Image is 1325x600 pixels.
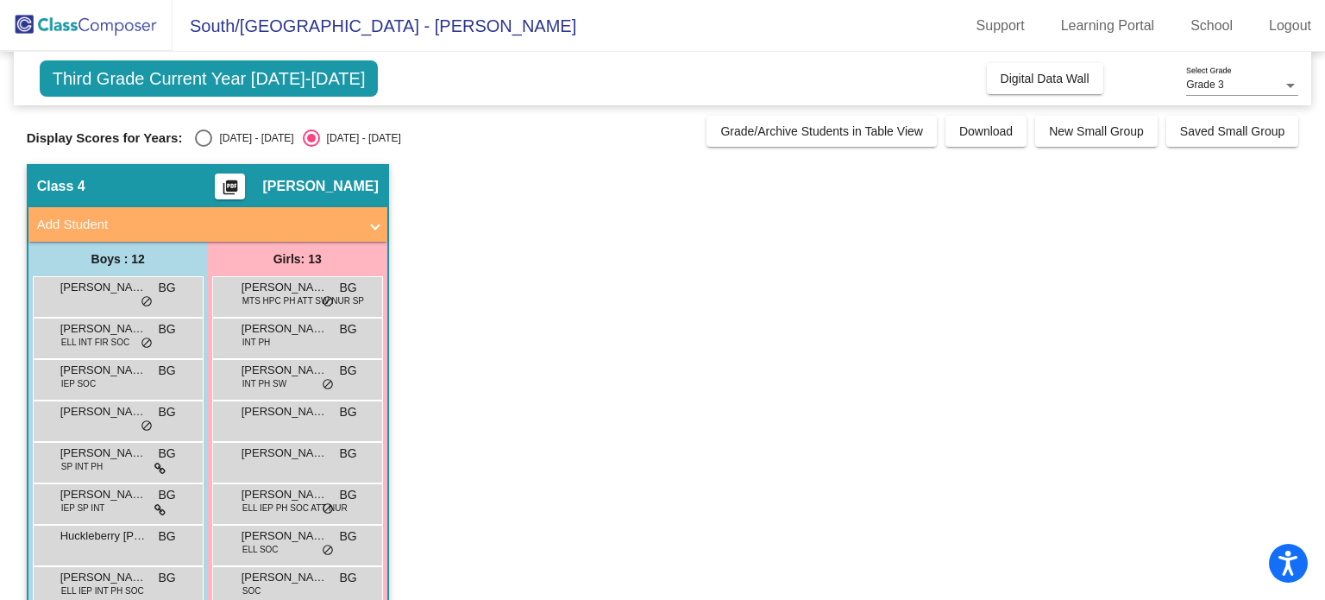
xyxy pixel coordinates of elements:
[141,420,153,433] span: do_not_disturb_alt
[208,242,387,276] div: Girls: 13
[61,377,96,390] span: IEP SOC
[37,215,358,235] mat-panel-title: Add Student
[60,527,147,545] span: Huckleberry [PERSON_NAME]
[1049,124,1144,138] span: New Small Group
[339,486,356,504] span: BG
[339,569,356,587] span: BG
[60,320,147,338] span: [PERSON_NAME] [PERSON_NAME]
[28,242,208,276] div: Boys : 12
[212,130,293,146] div: [DATE] - [DATE]
[1047,12,1169,40] a: Learning Portal
[1180,124,1284,138] span: Saved Small Group
[158,445,175,463] span: BG
[141,295,153,309] span: do_not_disturb_alt
[60,569,147,586] span: [PERSON_NAME] [PERSON_NAME]
[242,294,364,307] span: MTS HPC PH ATT SW NUR SP
[242,377,286,390] span: INT PH SW
[242,584,261,597] span: SOC
[242,336,271,349] span: INT PH
[320,130,401,146] div: [DATE] - [DATE]
[945,116,1027,147] button: Download
[27,130,183,146] span: Display Scores for Years:
[322,544,334,558] span: do_not_disturb_alt
[158,320,175,338] span: BG
[1035,116,1158,147] button: New Small Group
[720,124,923,138] span: Grade/Archive Students in Table View
[242,527,328,545] span: [PERSON_NAME]
[322,295,334,309] span: do_not_disturb_alt
[60,403,147,420] span: [PERSON_NAME]
[242,403,328,420] span: [PERSON_NAME]
[242,569,328,586] span: [PERSON_NAME]
[322,378,334,392] span: do_not_disturb_alt
[242,543,279,556] span: ELL SOC
[959,124,1013,138] span: Download
[242,279,328,296] span: [PERSON_NAME]
[242,486,328,503] span: [PERSON_NAME]
[220,179,241,203] mat-icon: picture_as_pdf
[195,129,400,147] mat-radio-group: Select an option
[339,403,356,421] span: BG
[339,527,356,546] span: BG
[339,320,356,338] span: BG
[215,174,245,199] button: Print Students Details
[706,116,937,147] button: Grade/Archive Students in Table View
[141,337,153,351] span: do_not_disturb_alt
[339,445,356,463] span: BG
[60,362,147,379] span: [PERSON_NAME]
[339,362,356,380] span: BG
[28,207,387,242] mat-expansion-panel-header: Add Student
[158,527,175,546] span: BG
[1001,72,1090,85] span: Digital Data Wall
[60,486,147,503] span: [PERSON_NAME]
[158,279,175,297] span: BG
[158,486,175,504] span: BG
[158,403,175,421] span: BG
[987,63,1103,94] button: Digital Data Wall
[242,502,348,515] span: ELL IEP PH SOC ATT NUR
[61,336,129,349] span: ELL INT FIR SOC
[963,12,1039,40] a: Support
[242,362,328,379] span: [PERSON_NAME]
[1177,12,1247,40] a: School
[173,12,576,40] span: South/[GEOGRAPHIC_DATA] - [PERSON_NAME]
[61,502,105,515] span: IEP SP INT
[61,584,144,597] span: ELL IEP INT PH SOC
[242,320,328,338] span: [PERSON_NAME]
[1255,12,1325,40] a: Logout
[158,362,175,380] span: BG
[1166,116,1298,147] button: Saved Small Group
[1186,79,1223,91] span: Grade 3
[60,279,147,296] span: [PERSON_NAME]
[40,60,379,97] span: Third Grade Current Year [DATE]-[DATE]
[61,460,104,473] span: SP INT PH
[37,178,85,195] span: Class 4
[158,569,175,587] span: BG
[322,502,334,516] span: do_not_disturb_alt
[60,445,147,462] span: [PERSON_NAME]
[339,279,356,297] span: BG
[242,445,328,462] span: [PERSON_NAME]
[262,178,378,195] span: [PERSON_NAME]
